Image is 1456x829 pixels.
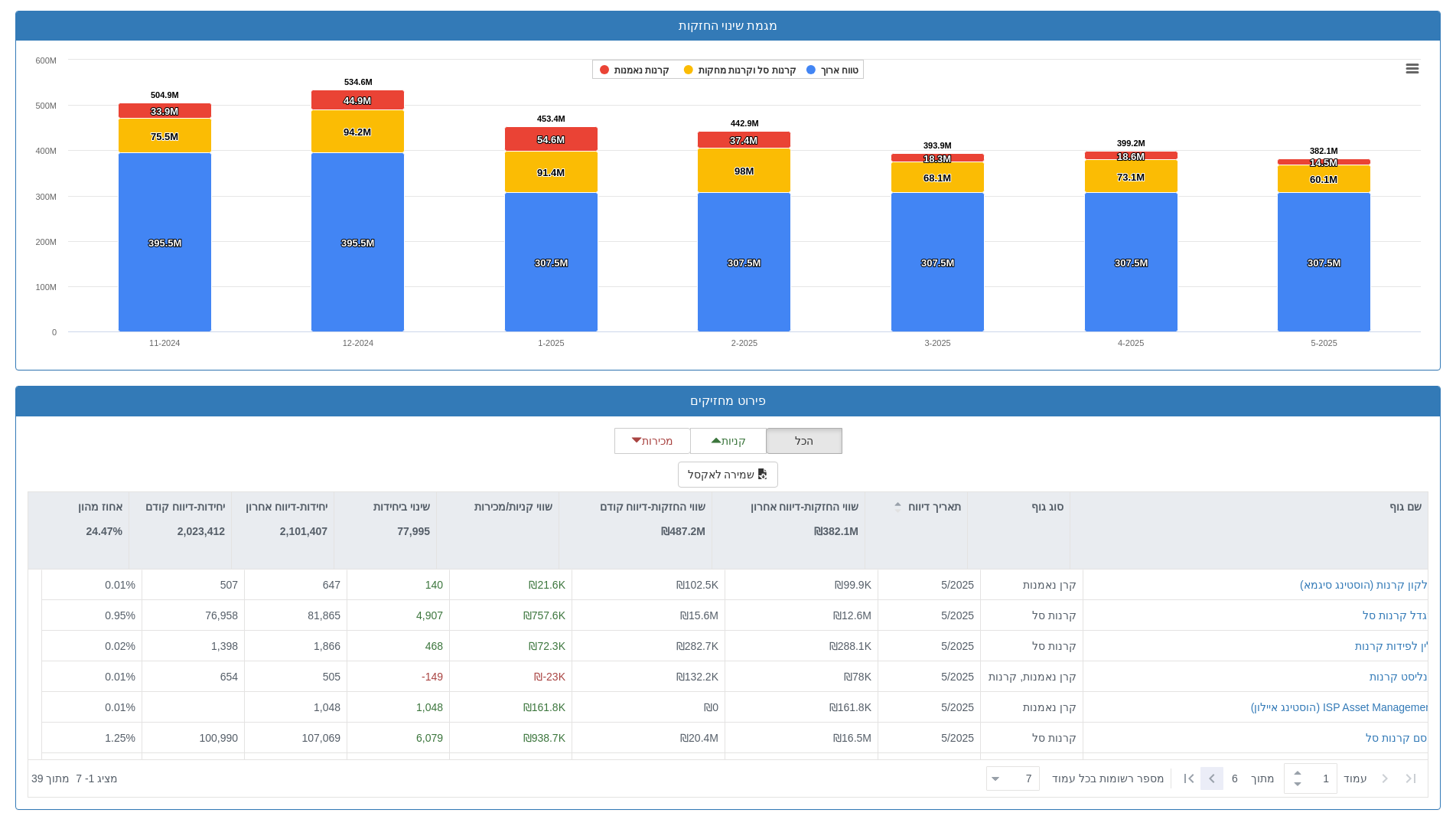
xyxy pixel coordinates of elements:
[1308,257,1340,269] tspan: 307.5M
[353,638,443,653] div: 468
[251,699,340,714] div: 1,048
[923,153,951,165] tspan: 18.3M
[614,65,669,76] tspan: קרנות נאמנות
[48,607,135,622] div: 0.95 %
[149,338,180,348] text: 11-2024
[766,428,842,454] button: הכל
[537,167,565,178] tspan: 91.4M
[48,577,135,592] div: 0.01 %
[924,338,950,348] text: 3-2025
[148,638,238,653] div: 1,398
[148,237,181,249] tspan: 395.5M
[661,525,705,537] strong: ₪487.2M
[538,338,564,348] text: 1-2025
[353,668,443,684] div: -149
[1311,338,1337,348] text: 5-2025
[923,172,951,184] tspan: 68.1M
[148,729,238,745] div: 100,990
[735,165,754,177] tspan: 98M
[865,492,967,521] div: תאריך דיווח
[731,119,759,128] tspan: 442.9M
[78,498,122,515] p: אחוז מהון
[884,729,974,745] div: 5/2025
[730,135,757,146] tspan: 37.4M
[523,700,565,713] span: ₪161.8K
[821,65,858,76] tspan: טווח ארוך
[35,101,57,110] text: 500M
[35,282,57,292] text: 100M
[1355,638,1435,653] button: ילין לפידות קרנות
[1117,171,1145,183] tspan: 73.1M
[529,579,565,591] span: ₪21.6K
[48,668,135,684] div: 0.01 %
[148,607,238,622] div: 76,958
[35,56,57,65] text: 600M
[680,609,718,621] span: ₪15.6M
[437,492,559,521] div: שווי קניות/מכירות
[884,577,974,592] div: 5/2025
[690,428,767,454] button: קניות
[145,498,225,515] p: יחידות-דיווח קודם
[884,607,974,622] div: 5/2025
[1070,492,1428,521] div: שם גוף
[151,131,178,142] tspan: 75.5M
[523,731,565,743] span: ₪938.7K
[28,19,1428,33] h3: מגמת שינוי החזקות
[676,639,718,651] span: ₪282.7K
[987,668,1077,684] div: קרן נאמנות, קרנות סל
[987,577,1077,592] div: קרן נאמנות
[884,699,974,714] div: 5/2025
[1366,729,1435,745] button: קסם קרנות סל
[35,237,57,246] text: 200M
[987,638,1077,653] div: קרנות סל
[251,668,340,684] div: 505
[699,65,796,76] tspan: קרנות סל וקרנות מחקות
[923,141,952,150] tspan: 393.9M
[728,257,761,269] tspan: 307.5M
[731,338,757,348] text: 2-2025
[35,192,57,201] text: 300M
[534,670,565,682] span: ₪-23K
[1232,771,1251,786] span: 6
[48,699,135,714] div: 0.01 %
[680,731,718,743] span: ₪20.4M
[246,498,327,515] p: יחידות-דיווח אחרון
[280,525,327,537] strong: 2,101,407
[251,729,340,745] div: 107,069
[1251,699,1435,714] button: ISP Asset Management (הוסטינג איילון)
[178,525,225,537] strong: 2,023,412
[343,338,373,348] text: 12-2024
[1310,146,1338,155] tspan: 382.1M
[48,729,135,745] div: 1.25 %
[751,498,858,515] p: שווי החזקות-דיווח אחרון
[968,492,1070,521] div: סוג גוף
[537,114,565,123] tspan: 453.4M
[921,257,954,269] tspan: 307.5M
[884,668,974,684] div: 5/2025
[353,607,443,622] div: 4,907
[1363,607,1435,622] button: מגדל קרנות סל
[397,525,430,537] strong: 77,995
[148,577,238,592] div: 507
[251,607,340,622] div: 81,865
[529,639,565,651] span: ₪72.3K
[1310,174,1337,185] tspan: 60.1M
[829,639,871,651] span: ₪288.1K
[829,700,871,713] span: ₪161.8K
[537,134,565,145] tspan: 54.6M
[1310,157,1337,168] tspan: 14.5M
[344,126,371,138] tspan: 94.2M
[884,638,974,653] div: 5/2025
[344,77,373,86] tspan: 534.6M
[1118,338,1144,348] text: 4-2025
[1117,139,1145,148] tspan: 399.2M
[980,762,1425,795] div: ‏ מתוך
[614,428,691,454] button: מכירות
[344,95,371,106] tspan: 44.9M
[987,729,1077,745] div: קרנות סל
[35,146,57,155] text: 400M
[1370,668,1435,684] button: אנליסט קרנות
